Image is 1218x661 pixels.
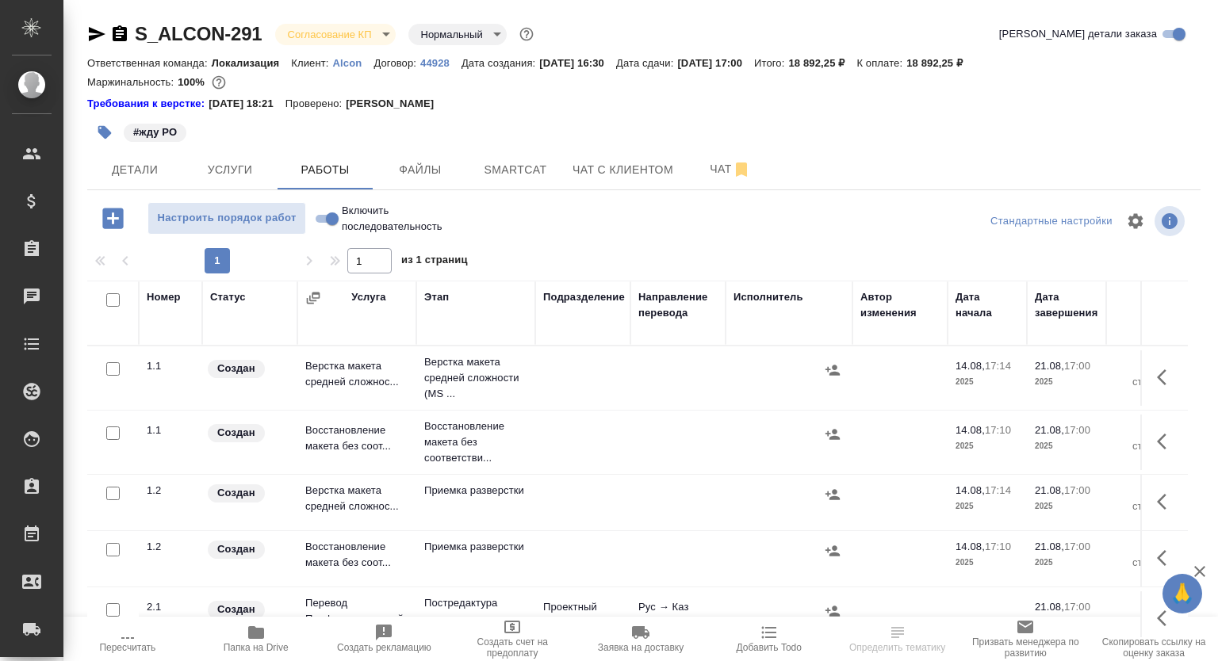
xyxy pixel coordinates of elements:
div: Статус [210,289,246,305]
div: Дата начала [956,289,1019,321]
button: Назначить [821,483,845,506]
p: 2025 [1035,499,1098,514]
td: Восстановление макета без соот... [297,415,416,470]
button: Скопировать ссылку для ЯМессенджера [87,25,106,44]
button: Определить тематику [833,617,962,661]
button: Скопировать ссылку [110,25,129,44]
button: Создать рекламацию [320,617,449,661]
p: Проверено: [285,96,347,112]
div: Согласование КП [275,24,396,45]
button: Заявка на доставку [576,617,705,661]
p: страница [1114,374,1178,390]
span: Определить тематику [849,642,945,653]
span: жду PO [122,124,188,138]
button: Здесь прячутся важные кнопки [1147,599,1185,637]
span: Призвать менеджера по развитию [971,636,1080,659]
p: Создан [217,361,255,376]
p: Приемка разверстки [424,483,527,499]
span: Создать счет на предоплату [458,636,567,659]
button: Здесь прячутся важные кнопки [1147,539,1185,577]
p: Дата создания: [462,57,539,69]
p: 2025 [1035,374,1098,390]
p: [DATE] 17:00 [677,57,754,69]
p: страница [1114,555,1178,571]
button: 🙏 [1162,574,1202,613]
p: 21.08, [1035,424,1064,436]
button: Скопировать ссылку на оценку заказа [1090,617,1218,661]
button: Добавить тэг [87,115,122,150]
span: Пересчитать [99,642,155,653]
p: 2025 [1035,615,1098,631]
p: 17:00 [1064,484,1090,496]
button: Сгруппировать [305,290,321,306]
div: Согласование КП [408,24,507,45]
p: Создан [217,425,255,441]
span: Работы [287,160,363,180]
p: Итого: [754,57,788,69]
p: 17:00 [1064,541,1090,552]
td: Рус → Каз [630,591,726,647]
span: из 1 страниц [401,250,468,273]
p: 17:00 [1064,601,1090,613]
button: Здесь прячутся важные кнопки [1147,483,1185,521]
div: split button [986,209,1116,234]
div: Исполнитель [733,289,803,305]
p: 21.08, [1035,360,1064,372]
div: Автор изменения [860,289,940,321]
button: Назначить [821,539,845,563]
p: 2025 [1035,438,1098,454]
button: Доп статусы указывают на важность/срочность заказа [516,24,537,44]
button: Нормальный [416,28,488,41]
button: Пересчитать [63,617,192,661]
div: Заказ еще не согласован с клиентом, искать исполнителей рано [206,422,289,444]
p: 17:10 [985,541,1011,552]
p: Восстановление макета без соответстви... [424,418,527,466]
span: Настроить таблицу [1116,202,1155,240]
div: 1.2 [147,483,194,499]
svg: Отписаться [732,160,751,179]
td: Верстка макета средней сложнос... [297,350,416,406]
a: S_ALCON-291 [135,23,262,44]
button: Согласование КП [283,28,377,41]
p: 2025 [1035,555,1098,571]
p: Alcon [333,57,374,69]
p: страница [1114,438,1178,454]
p: 0 [1114,422,1178,438]
span: 🙏 [1169,577,1196,610]
p: К оплате: [856,57,906,69]
button: Добавить работу [91,202,135,235]
p: страница [1114,499,1178,514]
div: Дата завершения [1035,289,1098,321]
button: Здесь прячутся важные кнопки [1147,358,1185,396]
div: Заказ еще не согласован с клиентом, искать исполнителей рано [206,539,289,560]
p: 0 [1114,483,1178,499]
button: Назначить [821,358,845,382]
p: 17:14 [985,484,1011,496]
span: Посмотреть информацию [1155,206,1188,236]
span: Smartcat [477,160,553,180]
p: Создан [217,485,255,501]
p: 17:00 [1064,424,1090,436]
div: Заказ еще не согласован с клиентом, искать исполнителей рано [206,483,289,504]
div: 1.1 [147,358,194,374]
p: Приемка разверстки [424,539,527,555]
div: Номер [147,289,181,305]
p: 21.08, [1035,484,1064,496]
div: Этап [424,289,449,305]
span: Скопировать ссылку на оценку заказа [1099,636,1208,659]
p: 17:14 [985,360,1011,372]
div: Услуга [351,289,385,305]
div: Направление перевода [638,289,718,321]
div: 2.1 [147,599,194,615]
td: Восстановление макета без соот... [297,531,416,586]
button: Папка на Drive [192,617,320,661]
p: [DATE] 16:30 [539,57,616,69]
span: Папка на Drive [224,642,289,653]
span: Настроить порядок работ [156,209,297,227]
div: Заказ еще не согласован с клиентом, искать исполнителей рано [206,599,289,621]
p: 2025 [956,499,1019,514]
p: Верстка макета средней сложности (MS ... [424,354,527,402]
p: 0 [1114,539,1178,555]
p: 2025 [956,555,1019,571]
span: Чат с клиентом [573,160,673,180]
